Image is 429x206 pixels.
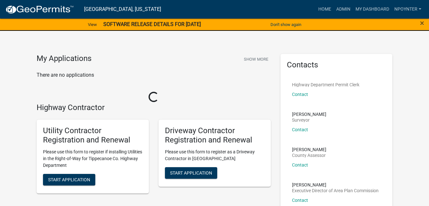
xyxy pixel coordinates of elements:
p: Executive Director of Area Plan Commission [292,188,379,193]
button: Show More [241,54,271,64]
strong: SOFTWARE RELEASE DETAILS FOR [DATE] [103,21,201,27]
p: There are no applications [37,71,271,79]
button: Start Application [43,174,95,185]
p: Surveyor [292,118,326,122]
h4: Highway Contractor [37,103,271,112]
p: Please use this form to register as a Driveway Contractor in [GEOGRAPHIC_DATA] [165,149,264,162]
a: Contact [292,162,308,167]
button: Don't show again [268,19,304,30]
a: Npoynter [392,3,424,15]
span: Start Application [48,177,90,182]
h4: My Applications [37,54,91,64]
a: View [85,19,99,30]
a: Admin [334,3,353,15]
p: Please use this form to register if installing Utilities in the Right-of-Way for Tippecanoe Co. H... [43,149,142,169]
a: [GEOGRAPHIC_DATA], [US_STATE] [84,4,161,15]
p: [PERSON_NAME] [292,112,326,116]
h5: Utility Contractor Registration and Renewal [43,126,142,145]
h5: Contacts [287,60,386,70]
a: Contact [292,92,308,97]
p: Highway Department Permit Clerk [292,82,359,87]
a: Home [316,3,334,15]
a: Contact [292,127,308,132]
h5: Driveway Contractor Registration and Renewal [165,126,264,145]
a: Contact [292,198,308,203]
span: Start Application [170,170,212,175]
a: My Dashboard [353,3,392,15]
p: County Assessor [292,153,326,158]
p: [PERSON_NAME] [292,183,379,187]
button: Close [420,19,424,27]
button: Start Application [165,167,217,179]
span: × [420,19,424,28]
p: [PERSON_NAME] [292,147,326,152]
